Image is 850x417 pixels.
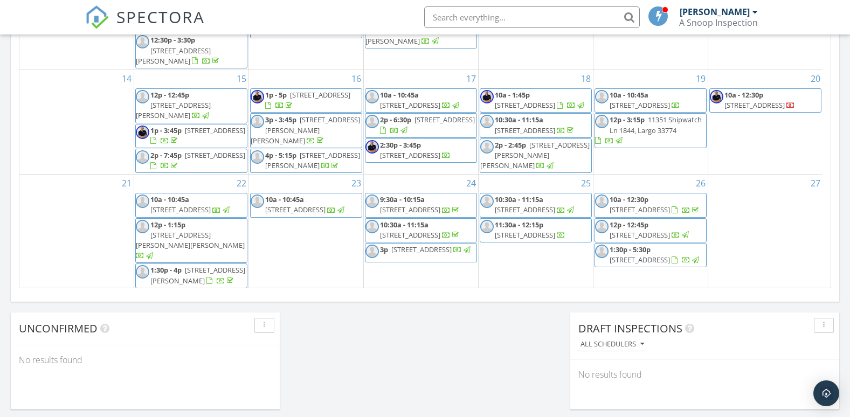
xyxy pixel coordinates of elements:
span: 12p - 12:45p [150,90,189,100]
span: [STREET_ADDRESS] [380,150,440,160]
input: Search everything... [424,6,640,28]
a: 4p - 5:15p [STREET_ADDRESS][PERSON_NAME] [265,150,360,170]
a: Go to September 23, 2025 [349,175,363,192]
span: 10a - 12:30p [724,90,763,100]
span: Unconfirmed [19,321,98,336]
a: Go to September 27, 2025 [808,175,823,192]
td: Go to September 22, 2025 [134,175,249,289]
a: 10a - 10:45a [STREET_ADDRESS] [595,88,707,113]
a: 10a - 10:45a [STREET_ADDRESS] [250,193,362,217]
span: [STREET_ADDRESS] [610,230,670,240]
td: Go to September 24, 2025 [364,175,479,289]
td: Go to September 14, 2025 [19,70,134,175]
a: 1:30p - 4p [STREET_ADDRESS][PERSON_NAME] [150,265,245,285]
a: 2p - 2:45p [STREET_ADDRESS][PERSON_NAME][PERSON_NAME] [480,138,592,173]
a: 10:30a - 11:15a [STREET_ADDRESS] [495,115,576,135]
span: 1:30p - 5:30p [610,245,651,254]
div: No results found [570,360,839,389]
img: default-user-f0147aede5fd5fa78ca7ade42f37bd4542148d508eef1c3d3ea960f66861d68b.jpg [365,115,379,128]
img: default-user-f0147aede5fd5fa78ca7ade42f37bd4542148d508eef1c3d3ea960f66861d68b.jpg [365,194,379,208]
a: 2p - 2:45p [STREET_ADDRESS][PERSON_NAME][PERSON_NAME] [480,140,590,170]
a: 12p - 1:15p [STREET_ADDRESS][PERSON_NAME][PERSON_NAME] [135,218,247,263]
a: 10a - 10:45a [STREET_ADDRESS] [150,194,231,214]
span: 10:30a - 11:15a [380,220,429,230]
a: 10a - 10:45a [STREET_ADDRESS] [365,88,477,113]
a: 11:30a - 12:15p [STREET_ADDRESS] [480,218,592,242]
span: 10a - 10:45a [265,194,304,204]
img: default-user-f0147aede5fd5fa78ca7ade42f37bd4542148d508eef1c3d3ea960f66861d68b.jpg [136,150,149,164]
span: [STREET_ADDRESS] [380,230,440,240]
img: default-user-f0147aede5fd5fa78ca7ade42f37bd4542148d508eef1c3d3ea960f66861d68b.jpg [251,115,264,128]
a: Go to September 18, 2025 [579,70,593,87]
img: The Best Home Inspection Software - Spectora [85,5,109,29]
a: 10a - 10:45a [STREET_ADDRESS] [135,193,247,217]
span: 10:30a - 11:15a [495,194,543,204]
span: [STREET_ADDRESS] [380,100,440,110]
a: 3p - 3:45p [STREET_ADDRESS][PERSON_NAME][PERSON_NAME] [250,113,362,148]
a: Go to September 26, 2025 [694,175,708,192]
img: default-user-f0147aede5fd5fa78ca7ade42f37bd4542148d508eef1c3d3ea960f66861d68b.jpg [136,90,149,103]
a: Go to September 15, 2025 [234,70,248,87]
button: All schedulers [578,337,646,352]
td: Go to September 27, 2025 [708,175,823,289]
a: 1:30p - 4p [STREET_ADDRESS][PERSON_NAME] [135,263,247,288]
span: [STREET_ADDRESS] [414,115,475,124]
span: [STREET_ADDRESS] [495,230,555,240]
a: 10:30a - 11:15a [STREET_ADDRESS] [480,113,592,137]
span: [STREET_ADDRESS] [290,90,350,100]
span: 12p - 3:15p [610,115,645,124]
img: default-user-f0147aede5fd5fa78ca7ade42f37bd4542148d508eef1c3d3ea960f66861d68b.jpg [480,220,494,233]
a: 3:30p - 4:15p [STREET_ADDRESS][PERSON_NAME] [365,15,440,45]
span: 1p - 5p [265,90,287,100]
a: 2p - 6:30p [STREET_ADDRESS] [365,113,477,137]
span: 2p - 2:45p [495,140,526,150]
img: default-user-f0147aede5fd5fa78ca7ade42f37bd4542148d508eef1c3d3ea960f66861d68b.jpg [136,220,149,233]
td: Go to September 20, 2025 [708,70,823,175]
img: snoopinspection32.jpg [251,90,264,103]
a: 12p - 12:45p [STREET_ADDRESS][PERSON_NAME] [136,90,211,120]
span: SPECTORA [116,5,205,28]
a: 10a - 10:45a [STREET_ADDRESS] [380,90,461,110]
span: 11351 Shipwatch Ln 1844, Largo 33774 [610,115,702,135]
td: Go to September 21, 2025 [19,175,134,289]
a: 10:30a - 11:15a [STREET_ADDRESS] [480,193,592,217]
td: Go to September 23, 2025 [249,175,364,289]
a: 12p - 3:15p 11351 Shipwatch Ln 1844, Largo 33774 [595,115,702,145]
td: Go to September 25, 2025 [478,175,593,289]
span: [STREET_ADDRESS] [150,205,211,214]
div: No results found [11,345,280,374]
a: 9:30a - 10:15a [STREET_ADDRESS] [365,193,477,217]
a: 3p [STREET_ADDRESS] [365,243,477,262]
a: 2p - 7:45p [STREET_ADDRESS] [135,149,247,173]
a: Go to September 22, 2025 [234,175,248,192]
td: Go to September 15, 2025 [134,70,249,175]
td: Go to September 16, 2025 [249,70,364,175]
span: 10:30a - 11:15a [495,115,543,124]
span: [STREET_ADDRESS][PERSON_NAME] [265,150,360,170]
td: Go to September 26, 2025 [593,175,708,289]
a: SPECTORA [85,15,205,37]
a: 1p - 3:45p [STREET_ADDRESS] [150,126,245,145]
a: 1p - 5p [STREET_ADDRESS] [250,88,362,113]
img: default-user-f0147aede5fd5fa78ca7ade42f37bd4542148d508eef1c3d3ea960f66861d68b.jpg [365,245,379,258]
span: 3p [380,245,388,254]
a: 10a - 12:30p [STREET_ADDRESS] [724,90,795,110]
span: [STREET_ADDRESS] [495,205,555,214]
span: [STREET_ADDRESS][PERSON_NAME] [150,265,245,285]
img: default-user-f0147aede5fd5fa78ca7ade42f37bd4542148d508eef1c3d3ea960f66861d68b.jpg [595,194,609,208]
img: default-user-f0147aede5fd5fa78ca7ade42f37bd4542148d508eef1c3d3ea960f66861d68b.jpg [251,150,264,164]
a: 1p - 5p [STREET_ADDRESS] [265,90,350,110]
a: 12p - 3:15p 11351 Shipwatch Ln 1844, Largo 33774 [595,113,707,148]
span: [STREET_ADDRESS] [610,100,670,110]
img: snoopinspection32.jpg [365,140,379,154]
a: Go to September 16, 2025 [349,70,363,87]
img: default-user-f0147aede5fd5fa78ca7ade42f37bd4542148d508eef1c3d3ea960f66861d68b.jpg [480,194,494,208]
span: 1:30p - 4p [150,265,182,275]
img: snoopinspection32.jpg [710,90,723,103]
a: 10a - 12:30p [STREET_ADDRESS] [709,88,821,113]
img: default-user-f0147aede5fd5fa78ca7ade42f37bd4542148d508eef1c3d3ea960f66861d68b.jpg [365,90,379,103]
a: 10a - 1:45p [STREET_ADDRESS] [495,90,586,110]
img: snoopinspection32.jpg [136,126,149,139]
span: [STREET_ADDRESS] [495,126,555,135]
td: Go to September 19, 2025 [593,70,708,175]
